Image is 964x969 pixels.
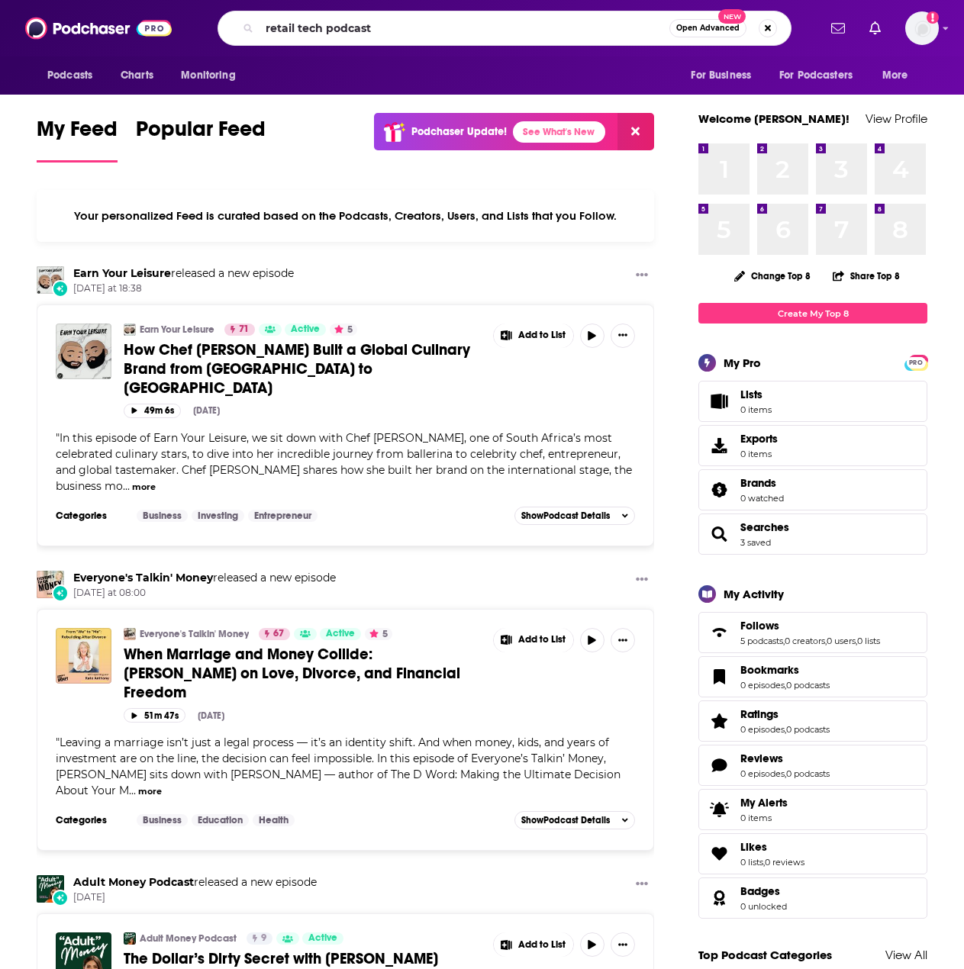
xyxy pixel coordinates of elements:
[124,708,185,723] button: 51m 47s
[704,799,734,820] span: My Alerts
[740,680,785,691] a: 0 episodes
[698,877,927,919] span: Badges
[740,884,787,898] a: Badges
[740,901,787,912] a: 0 unlocked
[704,666,734,687] a: Bookmarks
[825,636,827,646] span: ,
[124,645,482,702] a: When Marriage and Money Collide: [PERSON_NAME] on Love, Divorce, and Financial Freedom
[25,14,172,43] a: Podchaser - Follow, Share and Rate Podcasts
[56,736,621,797] span: Leaving a marriage isn’t just a legal process — it’s an identity shift. And when money, kids, and...
[56,736,621,797] span: "
[224,324,255,336] a: 71
[124,628,136,640] img: Everyone's Talkin' Money
[698,700,927,742] span: Ratings
[704,391,734,412] span: Lists
[724,587,784,601] div: My Activity
[52,280,69,297] div: New Episode
[740,636,783,646] a: 5 podcasts
[273,626,284,642] span: 67
[698,656,927,697] span: Bookmarks
[247,932,272,945] a: 9
[611,324,635,348] button: Show More Button
[783,636,785,646] span: ,
[124,324,136,336] img: Earn Your Leisure
[611,628,635,652] button: Show More Button
[365,628,392,640] button: 5
[494,932,573,957] button: Show More Button
[907,356,925,368] a: PRO
[740,663,799,677] span: Bookmarks
[330,324,357,336] button: 5
[56,324,111,379] img: How Chef Lorna Built a Global Culinary Brand from South Africa to America
[73,875,194,889] a: Adult Money Podcast
[740,388,762,401] span: Lists
[73,891,317,904] span: [DATE]
[140,324,214,336] a: Earn Your Leisure
[302,932,343,945] a: Active
[786,724,830,735] a: 0 podcasts
[37,571,64,598] img: Everyone's Talkin' Money
[123,479,130,493] span: ...
[669,19,746,37] button: Open AdvancedNew
[253,814,295,826] a: Health
[740,432,778,446] span: Exports
[73,571,336,585] h3: released a new episode
[513,121,605,143] a: See What's New
[769,61,875,90] button: open menu
[704,479,734,501] a: Brands
[740,663,830,677] a: Bookmarks
[740,752,783,765] span: Reviews
[73,266,171,280] a: Earn Your Leisure
[170,61,255,90] button: open menu
[124,645,460,702] span: When Marriage and Money Collide: [PERSON_NAME] on Love, Divorce, and Financial Freedom
[121,65,153,86] span: Charts
[872,61,927,90] button: open menu
[494,628,573,652] button: Show More Button
[73,266,294,281] h3: released a new episode
[725,266,820,285] button: Change Top 8
[37,116,118,163] a: My Feed
[630,571,654,590] button: Show More Button
[704,523,734,545] a: Searches
[698,612,927,653] span: Follows
[37,190,654,242] div: Your personalized Feed is curated based on the Podcasts, Creators, Users, and Lists that you Follow.
[259,628,290,640] a: 67
[907,357,925,369] span: PRO
[37,875,64,903] img: Adult Money Podcast
[691,65,751,86] span: For Business
[740,520,789,534] span: Searches
[785,636,825,646] a: 0 creators
[698,745,927,786] span: Reviews
[740,796,788,810] span: My Alerts
[124,949,438,968] span: The Dollar’s Dirty Secret with [PERSON_NAME]
[740,813,788,823] span: 0 items
[124,949,482,968] a: The Dollar’s Dirty Secret with [PERSON_NAME]
[111,61,163,90] a: Charts
[882,65,908,86] span: More
[832,261,901,291] button: Share Top 8
[740,707,830,721] a: Ratings
[73,282,294,295] span: [DATE] at 18:38
[136,116,266,151] span: Popular Feed
[704,435,734,456] span: Exports
[676,24,740,32] span: Open Advanced
[698,111,850,126] a: Welcome [PERSON_NAME]!
[779,65,853,86] span: For Podcasters
[411,125,507,138] p: Podchaser Update!
[47,65,92,86] span: Podcasts
[680,61,770,90] button: open menu
[704,622,734,643] a: Follows
[56,628,111,684] a: When Marriage and Money Collide: Kate Anthony on Love, Divorce, and Financial Freedom
[521,815,610,826] span: Show Podcast Details
[52,584,69,601] div: New Episode
[124,932,136,945] img: Adult Money Podcast
[786,768,830,779] a: 0 podcasts
[827,636,856,646] a: 0 users
[56,814,124,826] h3: Categories
[192,510,244,522] a: Investing
[285,324,326,336] a: Active
[181,65,235,86] span: Monitoring
[52,890,69,906] div: New Episode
